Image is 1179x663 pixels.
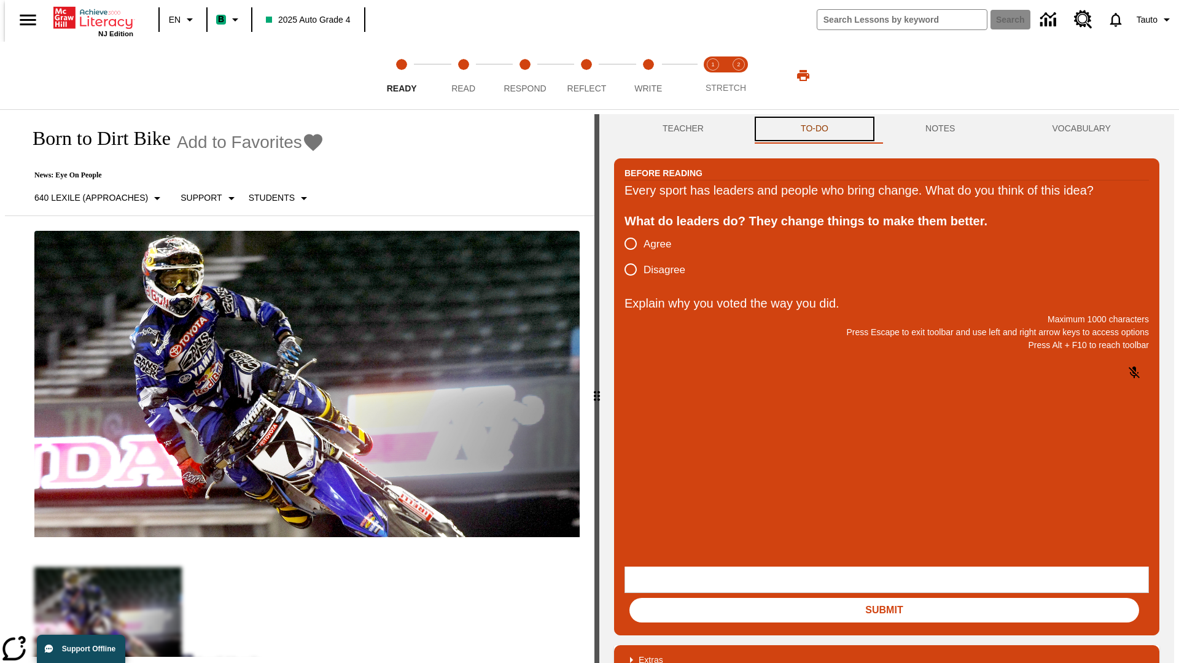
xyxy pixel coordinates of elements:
div: reading [5,114,594,657]
span: Write [634,83,662,93]
button: Teacher [614,114,752,144]
button: Click to activate and allow voice recognition [1119,358,1149,387]
p: Press Alt + F10 to reach toolbar [625,339,1149,352]
button: Add to Favorites - Born to Dirt Bike [177,131,324,153]
span: Tauto [1137,14,1158,26]
span: Add to Favorites [177,133,302,152]
p: Maximum 1000 characters [625,313,1149,326]
p: Explain why you voted the way you did. [625,293,1149,313]
span: NJ Edition [98,30,133,37]
button: Language: EN, Select a language [163,9,203,31]
div: Every sport has leaders and people who bring change. What do you think of this idea? [625,180,1149,200]
button: Stretch Respond step 2 of 2 [721,42,757,109]
input: search field [817,10,987,29]
button: Select Student [244,187,316,209]
button: Read step 2 of 5 [427,42,499,109]
span: Ready [387,83,417,93]
span: Support Offline [62,645,115,653]
span: Reflect [567,83,607,93]
button: Select Lexile, 640 Lexile (Approaches) [29,187,169,209]
button: Ready step 1 of 5 [366,42,437,109]
button: Boost Class color is mint green. Change class color [211,9,247,31]
span: EN [169,14,181,26]
button: TO-DO [752,114,877,144]
h2: Before Reading [625,166,702,180]
div: poll [625,231,695,282]
button: Open side menu [10,2,46,38]
div: Instructional Panel Tabs [614,114,1159,144]
p: Press Escape to exit toolbar and use left and right arrow keys to access options [625,326,1149,339]
div: Press Enter or Spacebar and then press right and left arrow keys to move the slider [594,114,599,663]
text: 2 [737,61,740,68]
a: Notifications [1100,4,1132,36]
h1: Born to Dirt Bike [20,127,171,150]
span: Disagree [644,262,685,278]
button: Scaffolds, Support [176,187,243,209]
span: Agree [644,236,671,252]
button: Profile/Settings [1132,9,1179,31]
button: Reflect step 4 of 5 [551,42,622,109]
button: NOTES [877,114,1003,144]
span: STRETCH [706,83,746,93]
span: 2025 Auto Grade 4 [266,14,351,26]
a: Data Center [1033,3,1067,37]
p: News: Eye On People [20,171,324,180]
span: B [218,12,224,27]
span: Respond [504,83,546,93]
button: Submit [629,598,1139,622]
div: What do leaders do? They change things to make them better. [625,211,1149,231]
img: Motocross racer James Stewart flies through the air on his dirt bike. [34,231,580,538]
button: VOCABULARY [1003,114,1159,144]
button: Print [784,64,823,87]
button: Write step 5 of 5 [613,42,684,109]
a: Resource Center, Will open in new tab [1067,3,1100,36]
button: Respond step 3 of 5 [489,42,561,109]
p: 640 Lexile (Approaches) [34,192,148,204]
p: Students [249,192,295,204]
text: 1 [711,61,714,68]
p: Support [181,192,222,204]
div: activity [599,114,1174,663]
span: Read [451,83,475,93]
button: Support Offline [37,635,125,663]
body: Explain why you voted the way you did. Maximum 1000 characters Press Alt + F10 to reach toolbar P... [5,10,179,21]
button: Stretch Read step 1 of 2 [695,42,731,109]
div: Home [53,4,133,37]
